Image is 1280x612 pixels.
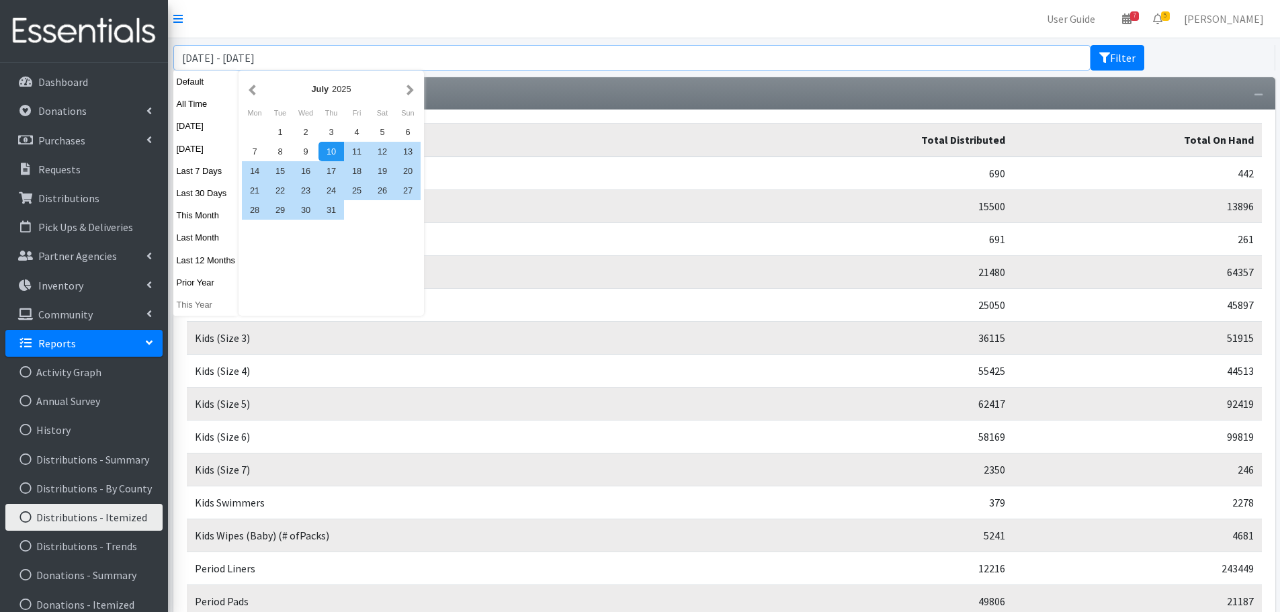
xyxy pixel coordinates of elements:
div: 7 [242,142,267,161]
div: Thursday [318,104,344,122]
td: Kids (Size 1) [187,256,725,289]
th: Item [187,124,725,157]
div: 30 [293,200,318,220]
div: 9 [293,142,318,161]
a: 7 [1111,5,1142,32]
td: 243449 [1013,552,1261,585]
td: Kids Swimmers [187,486,725,519]
td: Kids (Size 2) [187,289,725,322]
a: Purchases [5,127,163,154]
td: Kids (Size 7) [187,453,725,486]
div: 14 [242,161,267,181]
td: 44513 [1013,355,1261,388]
th: Total Distributed [725,124,1014,157]
td: 25050 [725,289,1014,322]
div: 15 [267,161,293,181]
div: 13 [395,142,421,161]
td: 55425 [725,355,1014,388]
button: Last 30 Days [173,183,239,203]
div: 8 [267,142,293,161]
button: [DATE] [173,139,239,159]
div: 17 [318,161,344,181]
button: Prior Year [173,273,239,292]
div: 2 [293,122,318,142]
img: HumanEssentials [5,9,163,54]
p: Inventory [38,279,83,292]
td: 5241 [725,519,1014,552]
div: Sunday [395,104,421,122]
td: 442 [1013,157,1261,190]
a: Donations - Summary [5,562,163,588]
a: Reports [5,330,163,357]
a: Distributions [5,185,163,212]
td: 92419 [1013,388,1261,421]
p: Requests [38,163,81,176]
td: Baby Formula [187,157,725,190]
a: Distributions - Trends [5,533,163,560]
td: 2278 [1013,486,1261,519]
button: Filter [1091,45,1144,71]
div: 27 [395,181,421,200]
div: Tuesday [267,104,293,122]
td: 15500 [725,190,1014,223]
td: 379 [725,486,1014,519]
td: 62417 [725,388,1014,421]
td: Kids (Newborn) [187,190,725,223]
td: 4681 [1013,519,1261,552]
span: 7 [1130,11,1139,21]
div: 19 [370,161,395,181]
span: 5 [1161,11,1170,21]
div: 28 [242,200,267,220]
div: 11 [344,142,370,161]
button: This Year [173,295,239,314]
div: 16 [293,161,318,181]
div: 4 [344,122,370,142]
div: Wednesday [293,104,318,122]
td: Kids (Size 4) [187,355,725,388]
td: 58169 [725,421,1014,453]
a: Distributions - By County [5,475,163,502]
td: 21480 [725,256,1014,289]
p: Reports [38,337,76,350]
button: This Month [173,206,239,225]
a: Pick Ups & Deliveries [5,214,163,241]
td: Period Liners [187,552,725,585]
div: 22 [267,181,293,200]
td: 51915 [1013,322,1261,355]
div: Friday [344,104,370,122]
a: Donations [5,97,163,124]
div: 31 [318,200,344,220]
a: History [5,417,163,443]
a: 5 [1142,5,1173,32]
div: 18 [344,161,370,181]
div: 24 [318,181,344,200]
a: Distributions - Itemized [5,504,163,531]
td: Kids (Size 5) [187,388,725,421]
a: Dashboard [5,69,163,95]
td: 246 [1013,453,1261,486]
div: 25 [344,181,370,200]
div: 21 [242,181,267,200]
td: Kids Wipes (Baby) (# ofPacks) [187,519,725,552]
button: All Time [173,94,239,114]
div: Saturday [370,104,395,122]
p: Partner Agencies [38,249,117,263]
a: Requests [5,156,163,183]
td: 13896 [1013,190,1261,223]
td: 36115 [725,322,1014,355]
td: 64357 [1013,256,1261,289]
button: Default [173,72,239,91]
p: Pick Ups & Deliveries [38,220,133,234]
div: 10 [318,142,344,161]
td: 99819 [1013,421,1261,453]
p: Community [38,308,93,321]
a: Inventory [5,272,163,299]
p: Distributions [38,191,99,205]
div: 12 [370,142,395,161]
a: [PERSON_NAME] [1173,5,1275,32]
td: 691 [725,223,1014,256]
strong: July [311,84,329,94]
div: 29 [267,200,293,220]
button: Last 12 Months [173,251,239,270]
td: 12216 [725,552,1014,585]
